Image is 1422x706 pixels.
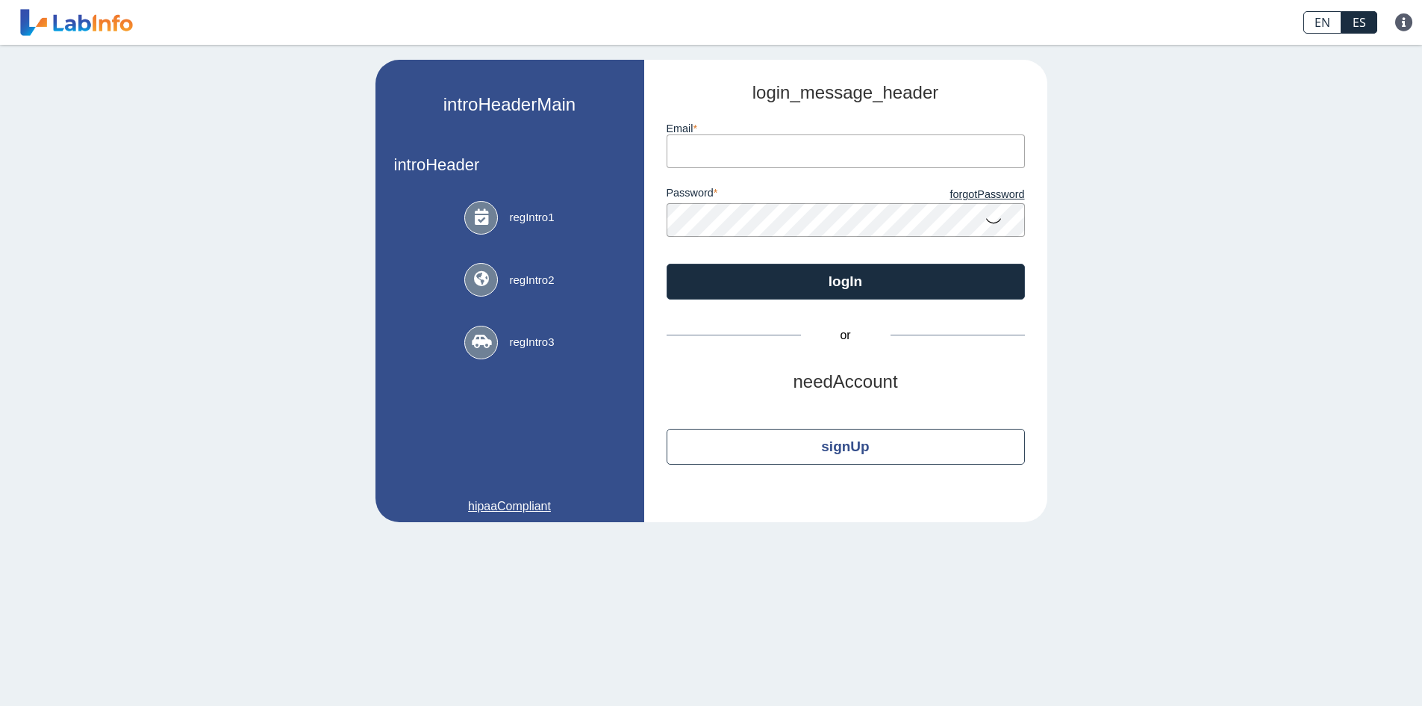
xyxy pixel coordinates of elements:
span: regIntro3 [509,334,554,351]
label: password [667,187,846,203]
h3: introHeader [394,155,626,174]
h2: login_message_header [667,82,1025,104]
h2: introHeaderMain [443,94,576,116]
span: or [801,326,891,344]
span: regIntro2 [509,272,554,289]
a: ES [1341,11,1377,34]
a: hipaaCompliant [394,498,626,515]
button: logIn [667,264,1025,300]
span: regIntro1 [509,209,554,226]
a: forgotPassword [846,187,1025,203]
h2: needAccount [667,371,1025,393]
button: signUp [667,429,1025,465]
label: email [667,123,1025,134]
a: EN [1303,11,1341,34]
